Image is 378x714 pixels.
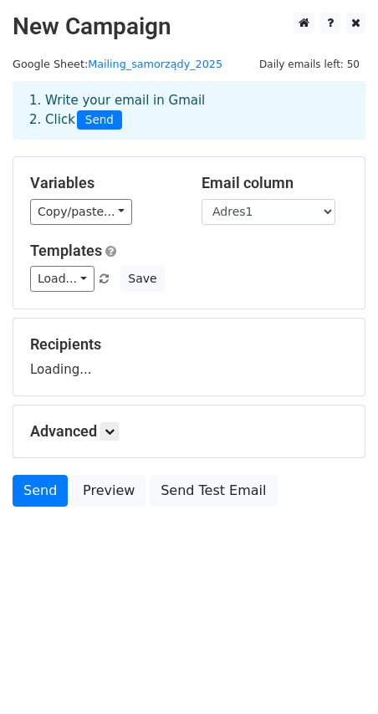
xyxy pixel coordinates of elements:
[30,335,348,379] div: Loading...
[120,266,164,292] button: Save
[72,475,146,507] a: Preview
[13,13,365,41] h2: New Campaign
[13,475,68,507] a: Send
[30,422,348,441] h5: Advanced
[150,475,277,507] a: Send Test Email
[30,174,176,192] h5: Variables
[30,242,102,259] a: Templates
[253,58,365,70] a: Daily emails left: 50
[253,55,365,74] span: Daily emails left: 50
[13,58,222,70] small: Google Sheet:
[30,335,348,354] h5: Recipients
[30,266,94,292] a: Load...
[30,199,132,225] a: Copy/paste...
[77,110,122,130] span: Send
[88,58,222,70] a: Mailing_samorządy_2025
[17,91,361,130] div: 1. Write your email in Gmail 2. Click
[202,174,348,192] h5: Email column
